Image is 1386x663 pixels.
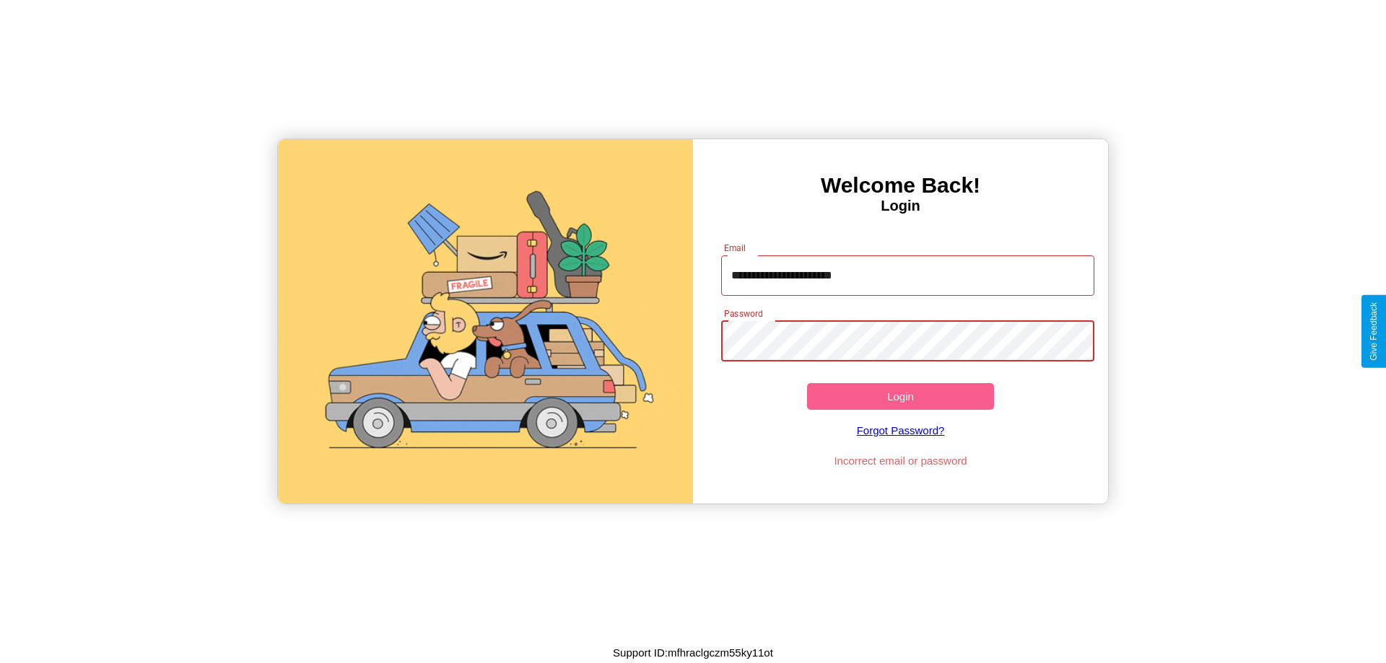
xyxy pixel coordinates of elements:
[1369,302,1379,361] div: Give Feedback
[693,198,1108,214] h4: Login
[724,242,746,254] label: Email
[613,643,773,662] p: Support ID: mfhraclgczm55ky11ot
[807,383,994,410] button: Login
[714,410,1088,451] a: Forgot Password?
[693,173,1108,198] h3: Welcome Back!
[724,307,762,320] label: Password
[278,139,693,504] img: gif
[714,451,1088,470] p: Incorrect email or password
